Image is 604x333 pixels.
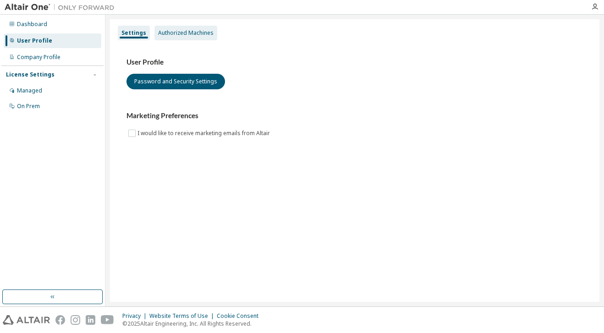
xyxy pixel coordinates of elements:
img: altair_logo.svg [3,315,50,325]
div: Privacy [122,312,149,320]
img: facebook.svg [55,315,65,325]
img: instagram.svg [71,315,80,325]
div: User Profile [17,37,52,44]
div: Dashboard [17,21,47,28]
h3: User Profile [126,58,583,67]
div: Company Profile [17,54,60,61]
button: Password and Security Settings [126,74,225,89]
div: Settings [121,29,146,37]
img: Altair One [5,3,119,12]
div: Authorized Machines [158,29,214,37]
img: linkedin.svg [86,315,95,325]
img: youtube.svg [101,315,114,325]
h3: Marketing Preferences [126,111,583,120]
label: I would like to receive marketing emails from Altair [137,128,272,139]
div: License Settings [6,71,55,78]
div: On Prem [17,103,40,110]
div: Managed [17,87,42,94]
p: © 2025 Altair Engineering, Inc. All Rights Reserved. [122,320,264,328]
div: Website Terms of Use [149,312,217,320]
div: Cookie Consent [217,312,264,320]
